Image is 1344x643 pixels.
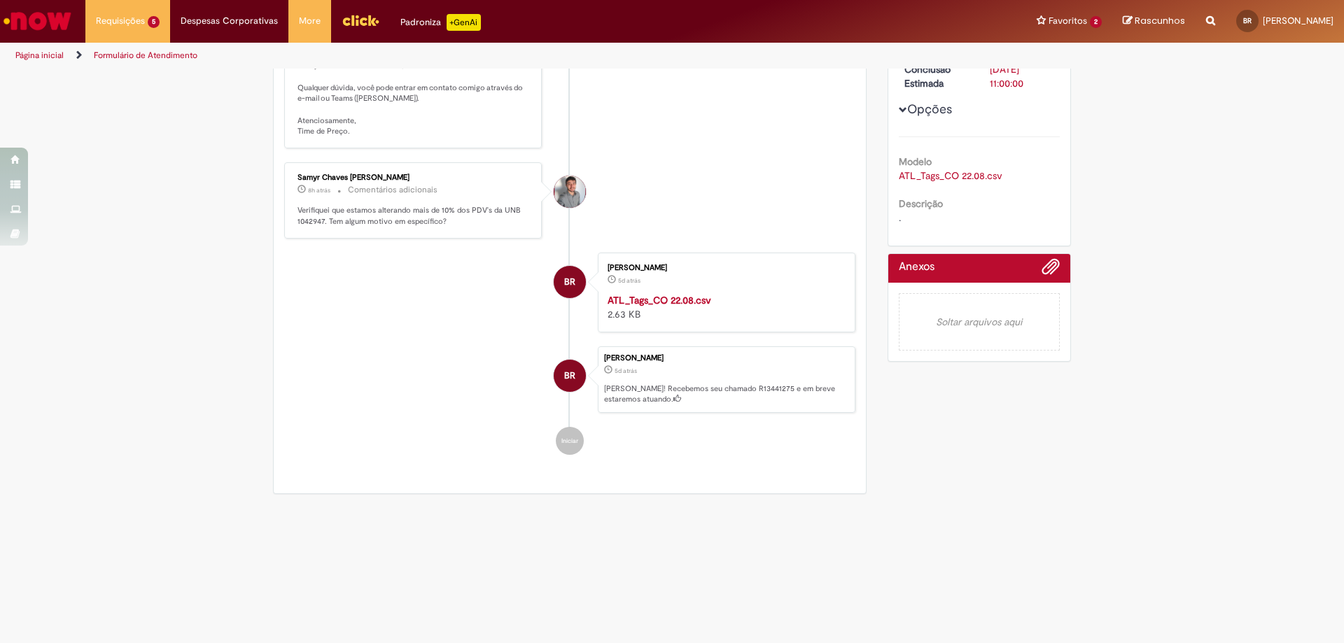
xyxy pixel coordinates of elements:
[148,16,160,28] span: 5
[899,293,1060,351] em: Soltar arquivos aqui
[181,14,278,28] span: Despesas Corporativas
[1135,14,1185,27] span: Rascunhos
[15,50,64,61] a: Página inicial
[1243,16,1252,25] span: BR
[284,346,855,414] li: Beatriz Fernandes Raposo
[990,62,1055,90] div: [DATE] 11:00:00
[94,50,197,61] a: Formulário de Atendimento
[299,14,321,28] span: More
[1,7,73,35] img: ServiceNow
[894,62,980,90] dt: Conclusão Estimada
[899,261,934,274] h2: Anexos
[1090,16,1102,28] span: 2
[447,14,481,31] p: +GenAi
[1042,257,1060,283] button: Adicionar anexos
[615,367,637,375] span: 5d atrás
[564,265,575,299] span: BR
[10,43,885,69] ul: Trilhas de página
[604,354,848,362] div: [PERSON_NAME]
[96,14,145,28] span: Requisições
[608,293,841,321] div: 2.63 KB
[1263,15,1333,27] span: [PERSON_NAME]
[615,367,637,375] time: 22/08/2025 18:39:04
[1049,14,1087,28] span: Favoritos
[297,205,531,227] p: Verifiquei que estamos alterando mais de 10% dos PDV's da UNB 1042947. Tem algum motivo em especí...
[608,264,841,272] div: [PERSON_NAME]
[618,276,640,285] span: 5d atrás
[1123,15,1185,28] a: Rascunhos
[899,155,932,168] b: Modelo
[308,186,330,195] span: 8h atrás
[554,266,586,298] div: Beatriz Fernandes Raposo
[400,14,481,31] div: Padroniza
[604,383,848,405] p: [PERSON_NAME]! Recebemos seu chamado R13441275 e em breve estaremos atuando.
[899,169,1002,182] a: Download de ATL_Tags_CO 22.08.csv
[899,211,901,224] span: .
[564,359,575,393] span: BR
[342,10,379,31] img: click_logo_yellow_360x200.png
[608,294,711,306] a: ATL_Tags_CO 22.08.csv
[554,176,586,208] div: Samyr Chaves Brandao Da Cruz
[618,276,640,285] time: 22/08/2025 18:39:00
[554,360,586,392] div: Beatriz Fernandes Raposo
[899,197,943,210] b: Descrição
[348,184,437,196] small: Comentários adicionais
[297,174,531,182] div: Samyr Chaves [PERSON_NAME]
[308,186,330,195] time: 27/08/2025 08:48:26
